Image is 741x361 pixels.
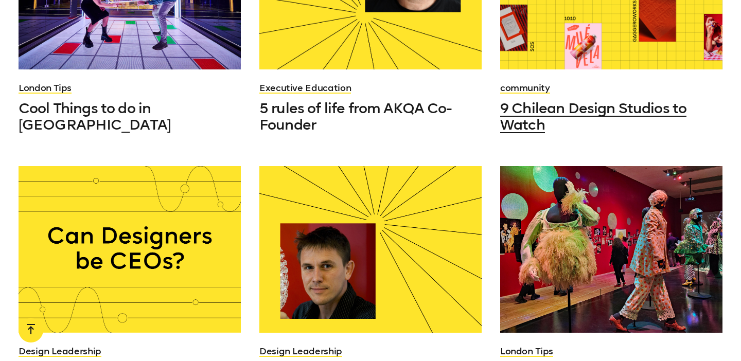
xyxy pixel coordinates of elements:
span: 5 rules of life from AKQA Co-Founder [259,100,452,133]
a: community [500,82,550,94]
a: Design Leadership [19,346,101,357]
a: Executive Education [259,82,351,94]
span: 9 Chilean Design Studios to Watch [500,100,686,133]
a: London Tips [19,82,72,94]
a: Cool Things to do in [GEOGRAPHIC_DATA] [19,100,241,133]
a: London Tips [500,346,553,357]
span: Cool Things to do in [GEOGRAPHIC_DATA] [19,100,171,133]
a: Design Leadership [259,346,342,357]
a: 5 rules of life from AKQA Co-Founder [259,100,482,133]
a: 9 Chilean Design Studios to Watch [500,100,722,133]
